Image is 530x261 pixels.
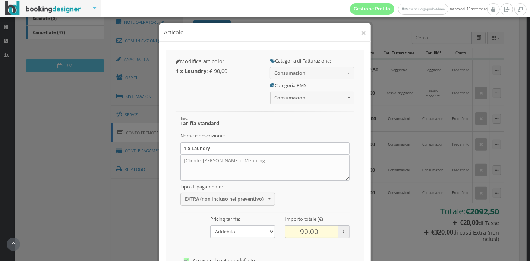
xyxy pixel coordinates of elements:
h4: Articolo [164,29,366,36]
a: Masseria Gorgognolo Admin [398,4,448,15]
span: € [338,225,350,238]
h5: Importo totale (€) [285,216,350,222]
small: Tipo: [180,116,188,121]
select: Seleziona il tipo di pricing [210,225,275,238]
h5: Nome e descrizione: [180,133,350,139]
button: Consumazioni [270,67,354,79]
b: Tariffa Standard [180,120,219,127]
button: × [361,28,366,37]
h5: Tipo di pagamento: [180,184,275,190]
h5: Pricing tariffa: [210,216,275,222]
h5: Categoria RMS: [270,83,355,88]
h4: Modifica articolo: [176,58,260,64]
textarea: (Cliente: [PERSON_NAME]) - Menu ing [180,155,350,181]
img: BookingDesigner.com [5,1,81,16]
button: EXTRA (non incluso nel preventivo) [180,193,275,205]
span: Consumazioni [274,70,346,76]
span: EXTRA (non incluso nel preventivo) [185,196,266,202]
button: Consumazioni [270,92,355,104]
span: mercoledì, 10 settembre [350,3,487,15]
h4: : € 90,00 [176,68,260,74]
span: Consumazioni [274,95,346,101]
a: Gestione Profilo [350,3,395,15]
h5: Categoria di Fatturazione: [270,58,354,64]
b: 1 x Laundry [176,67,206,74]
input: Inserisci il nome dell'articolo [180,142,350,155]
